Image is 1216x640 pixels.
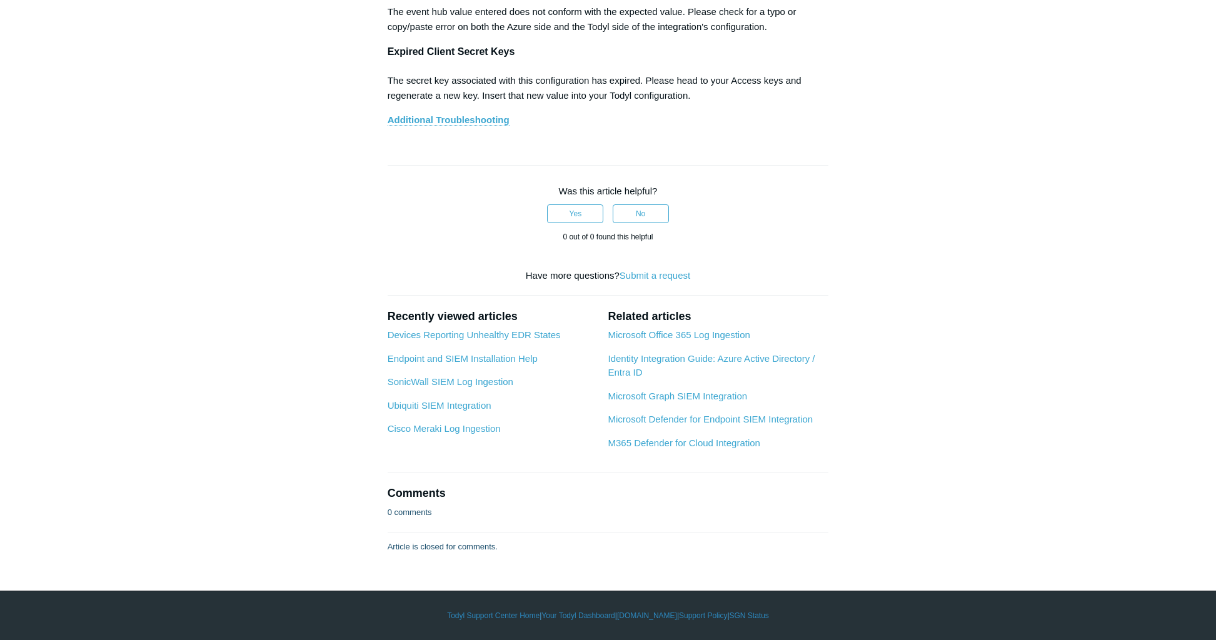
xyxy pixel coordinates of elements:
[730,610,769,621] a: SGN Status
[388,541,498,553] p: Article is closed for comments.
[388,4,829,34] p: The event hub value entered does not conform with the expected value. Please check for a typo or ...
[547,204,603,223] button: This article was helpful
[608,391,747,401] a: Microsoft Graph SIEM Integration
[388,400,491,411] a: Ubiquiti SIEM Integration
[608,437,760,448] a: M365 Defender for Cloud Integration
[388,353,538,364] a: Endpoint and SIEM Installation Help
[388,308,596,325] h2: Recently viewed articles
[613,204,669,223] button: This article was not helpful
[679,610,727,621] a: Support Policy
[388,376,513,387] a: SonicWall SIEM Log Ingestion
[541,610,615,621] a: Your Todyl Dashboard
[388,506,432,519] p: 0 comments
[617,610,677,621] a: [DOMAIN_NAME]
[620,270,690,281] a: Submit a request
[388,114,510,125] strong: Additional Troubleshooting
[608,353,815,378] a: Identity Integration Guide: Azure Active Directory / Entra ID
[388,114,510,126] a: Additional Troubleshooting
[388,73,829,103] p: The secret key associated with this configuration has expired. Please head to your Access keys an...
[246,610,971,621] div: | | | |
[388,329,561,340] a: Devices Reporting Unhealthy EDR States
[388,423,501,434] a: Cisco Meraki Log Ingestion
[388,485,829,502] h2: Comments
[608,414,813,424] a: Microsoft Defender for Endpoint SIEM Integration
[608,308,828,325] h2: Related articles
[608,329,750,340] a: Microsoft Office 365 Log Ingestion
[388,46,515,57] strong: Expired Client Secret Keys
[388,269,829,283] div: Have more questions?
[447,610,540,621] a: Todyl Support Center Home
[563,232,653,241] span: 0 out of 0 found this helpful
[559,186,658,196] span: Was this article helpful?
